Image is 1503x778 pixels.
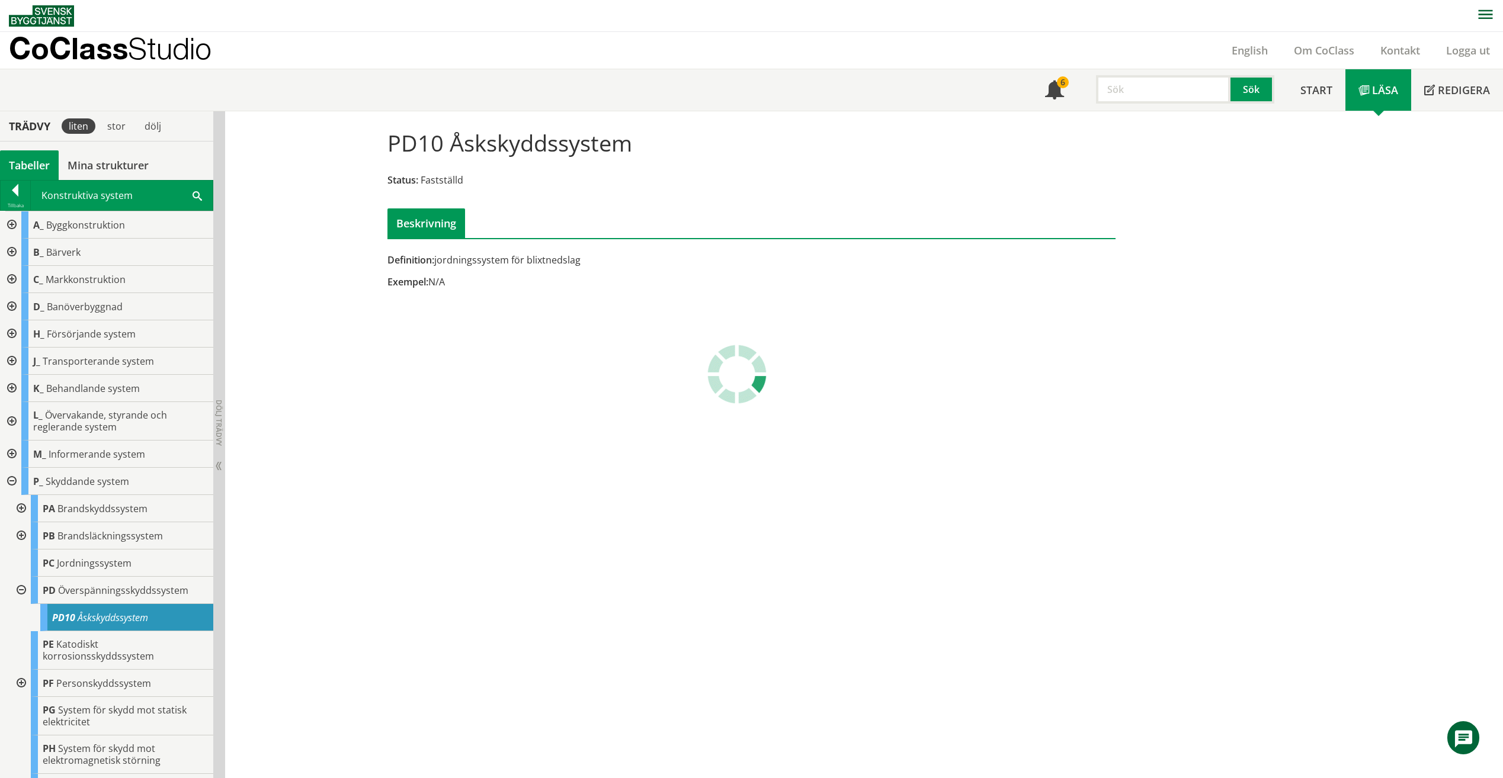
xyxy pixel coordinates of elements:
[57,529,163,542] span: Brandsläckningssystem
[33,218,44,232] span: A_
[1032,69,1077,111] a: 6
[78,611,148,624] span: Åskskyddssystem
[49,448,145,461] span: Informerande system
[56,677,151,690] span: Personskyddssystem
[33,409,167,433] span: Övervakande, styrande och reglerande system
[33,300,44,313] span: D_
[193,189,202,201] span: Sök i tabellen
[43,355,154,368] span: Transporterande system
[1372,83,1398,97] span: Läsa
[421,173,463,187] span: Fastställd
[59,150,158,180] a: Mina strukturer
[33,273,43,286] span: C_
[1345,69,1411,111] a: Läsa
[1367,43,1433,57] a: Kontakt
[52,611,75,624] span: PD10
[58,584,188,597] span: Överspänningsskyddssystem
[1438,83,1490,97] span: Redigera
[33,246,44,259] span: B_
[128,31,211,66] span: Studio
[100,118,133,134] div: stor
[1411,69,1503,111] a: Redigera
[33,448,46,461] span: M_
[1045,82,1064,101] span: Notifikationer
[1300,83,1332,97] span: Start
[43,703,187,728] span: System för skydd mot statisk elektricitet
[43,557,55,570] span: PC
[33,409,43,422] span: L_
[387,253,867,266] div: jordningssystem för blixtnedslag
[1096,75,1230,104] input: Sök
[43,742,56,755] span: PH
[46,218,125,232] span: Byggkonstruktion
[46,246,81,259] span: Bärverk
[137,118,168,134] div: dölj
[1281,43,1367,57] a: Om CoClass
[43,529,55,542] span: PB
[57,502,148,515] span: Brandskyddssystem
[31,181,213,210] div: Konstruktiva system
[387,208,465,238] div: Beskrivning
[47,300,123,313] span: Banöverbyggnad
[387,253,434,266] span: Definition:
[62,118,95,134] div: liten
[33,327,44,340] span: H_
[43,638,154,663] span: Katodiskt korrosionsskyddssystem
[33,355,40,368] span: J_
[2,120,57,133] div: Trädvy
[43,502,55,515] span: PA
[707,345,767,404] img: Laddar
[1433,43,1503,57] a: Logga ut
[47,327,136,340] span: Försörjande system
[9,41,211,55] p: CoClass
[1219,43,1281,57] a: English
[43,584,56,597] span: PD
[43,677,54,690] span: PF
[9,5,74,27] img: Svensk Byggtjänst
[43,742,161,767] span: System för skydd mot elektromagnetisk störning
[33,382,44,395] span: K_
[387,275,867,288] div: N/A
[387,130,632,156] h1: PD10 Åskskyddssystem
[1230,75,1274,104] button: Sök
[1287,69,1345,111] a: Start
[387,173,418,187] span: Status:
[46,273,126,286] span: Markkonstruktion
[1057,76,1069,88] div: 6
[43,638,54,651] span: PE
[387,275,428,288] span: Exempel:
[46,475,129,488] span: Skyddande system
[9,32,237,69] a: CoClassStudio
[43,703,56,716] span: PG
[46,382,140,395] span: Behandlande system
[1,201,30,210] div: Tillbaka
[57,557,132,570] span: Jordningssystem
[214,400,224,446] span: Dölj trädvy
[33,475,43,488] span: P_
